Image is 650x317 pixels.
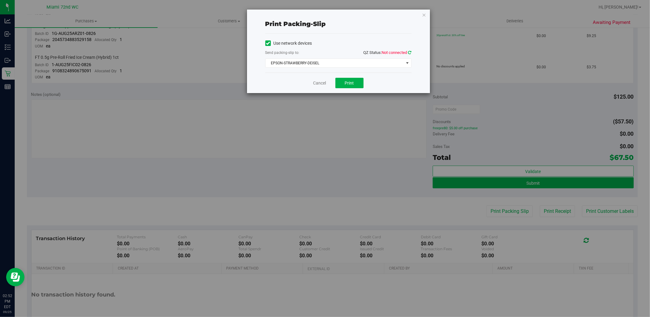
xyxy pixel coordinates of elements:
[265,20,326,28] span: Print packing-slip
[345,81,354,85] span: Print
[265,50,300,55] label: Send packing-slip to:
[403,59,411,67] span: select
[335,78,364,88] button: Print
[265,40,312,47] label: Use network devices
[382,50,407,55] span: Not connected
[364,50,412,55] span: QZ Status:
[6,268,24,286] iframe: Resource center
[313,80,326,86] a: Cancel
[266,59,404,67] span: EPSON-STRAWBERRY-DEISEL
